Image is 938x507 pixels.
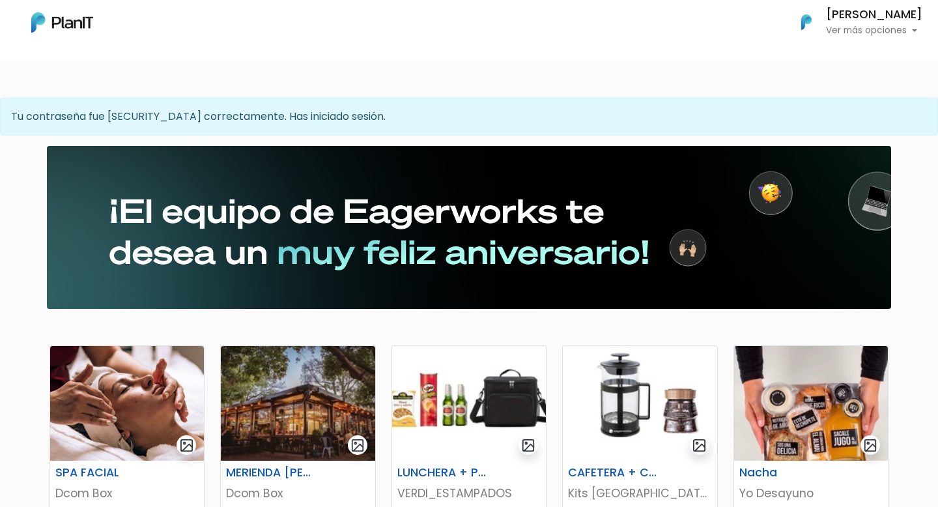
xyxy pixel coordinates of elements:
button: PlanIt Logo [PERSON_NAME] Ver más opciones [784,5,922,39]
img: PlanIt Logo [792,8,821,36]
h6: MERIENDA [PERSON_NAME] CAFÉ [218,466,324,480]
h6: SPA FACIAL [48,466,154,480]
img: thumb_B5069BE2-F4D7-4801-A181-DF9E184C69A6.jpeg [392,346,546,461]
img: thumb_2AAA59ED-4AB8-4286-ADA8-D238202BF1A2.jpeg [50,346,204,461]
img: gallery-light [692,438,707,453]
img: PlanIt Logo [31,12,93,33]
img: thumb_63AE2317-F514-41F3-A209-2759B9902972.jpeg [563,346,717,461]
img: gallery-light [179,438,194,453]
img: gallery-light [521,438,536,453]
h6: Nacha [732,466,838,480]
p: VERDI_ESTAMPADOS [397,485,541,502]
img: gallery-light [863,438,878,453]
img: thumb_D894C8AE-60BF-4788-A814-9D6A2BE292DF.jpeg [734,346,888,461]
h6: LUNCHERA + PICADA [390,466,496,480]
p: Ver más opciones [826,26,922,35]
p: Dcom Box [226,485,369,502]
img: gallery-light [350,438,365,453]
img: thumb_6349CFF3-484F-4BCD-9940-78224EC48F4B.jpeg [221,346,375,461]
h6: [PERSON_NAME] [826,9,922,21]
p: Dcom Box [55,485,199,502]
p: Yo Desayuno [739,485,883,502]
p: Kits [GEOGRAPHIC_DATA] [568,485,711,502]
h6: CAFETERA + CAFÉ [PERSON_NAME] [560,466,666,480]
